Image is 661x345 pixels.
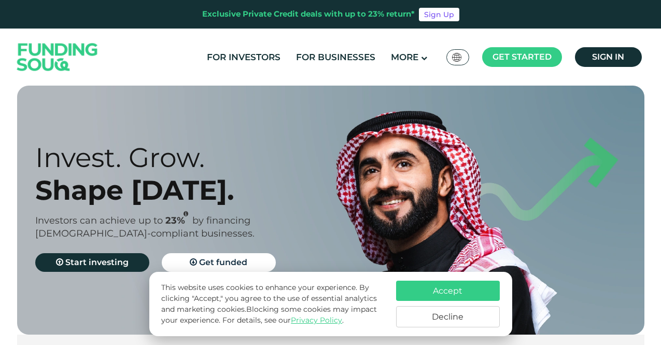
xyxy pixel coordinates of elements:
span: Start investing [65,257,129,267]
div: Exclusive Private Credit deals with up to 23% return* [202,8,415,20]
i: 23% IRR (expected) ~ 15% Net yield (expected) [184,211,188,217]
a: For Investors [204,49,283,66]
button: Decline [396,306,500,327]
span: Sign in [592,52,624,62]
a: Get funded [162,253,276,272]
span: More [391,52,418,62]
span: Get funded [199,257,247,267]
p: This website uses cookies to enhance your experience. By clicking "Accept," you agree to the use ... [161,282,385,326]
span: Investors can achieve up to [35,215,163,226]
a: Privacy Policy [291,315,342,325]
button: Accept [396,281,500,301]
a: Sign Up [419,8,459,21]
div: Shape [DATE]. [35,174,349,206]
img: Logo [7,31,108,84]
span: For details, see our . [222,315,344,325]
a: For Businesses [293,49,378,66]
img: SA Flag [452,53,461,62]
span: by financing [DEMOGRAPHIC_DATA]-compliant businesses. [35,215,255,239]
span: Blocking some cookies may impact your experience. [161,305,377,325]
span: Get started [493,52,552,62]
div: Invest. Grow. [35,141,349,174]
span: 23% [165,215,192,226]
a: Start investing [35,253,149,272]
a: Sign in [575,47,642,67]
